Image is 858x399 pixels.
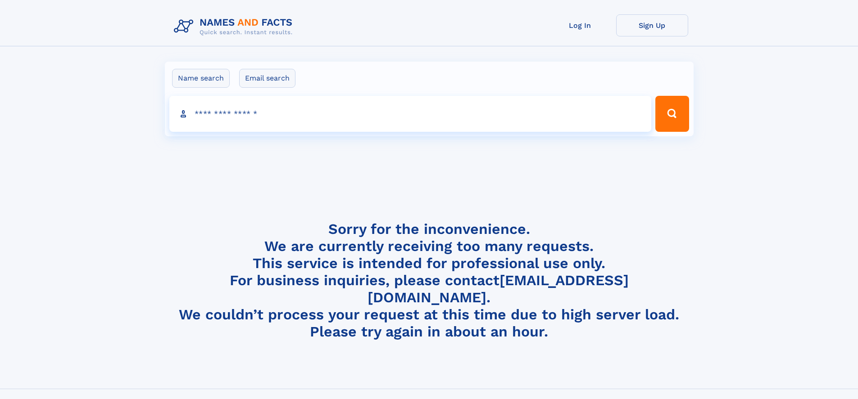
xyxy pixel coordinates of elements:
[170,220,688,341] h4: Sorry for the inconvenience. We are currently receiving too many requests. This service is intend...
[616,14,688,36] a: Sign Up
[172,69,230,88] label: Name search
[368,272,629,306] a: [EMAIL_ADDRESS][DOMAIN_NAME]
[544,14,616,36] a: Log In
[169,96,652,132] input: search input
[170,14,300,39] img: Logo Names and Facts
[239,69,295,88] label: Email search
[655,96,689,132] button: Search Button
